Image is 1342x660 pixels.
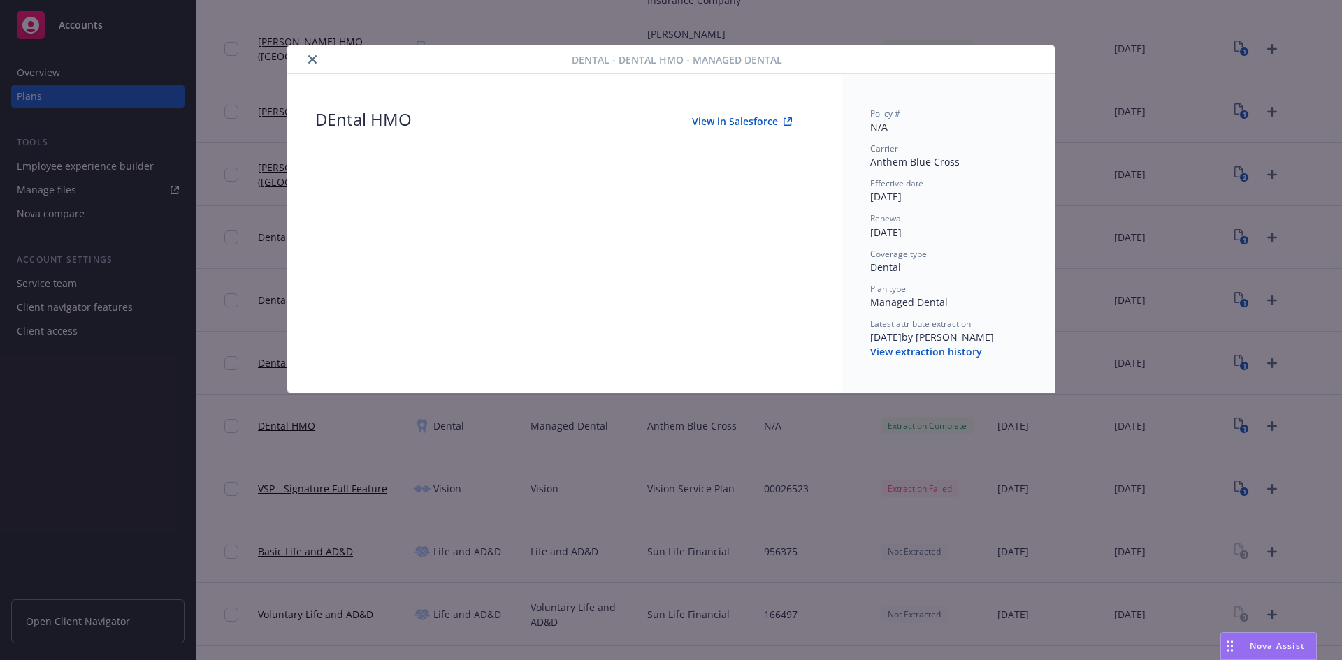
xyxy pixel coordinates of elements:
div: N/A [870,119,1027,134]
button: View extraction history [870,345,982,359]
span: Plan type [870,283,906,295]
div: Managed Dental [870,295,1027,309]
div: [DATE] [870,225,1027,240]
button: View in Salesforce [670,108,814,135]
span: Coverage type [870,248,927,260]
div: [DATE] [870,189,1027,204]
div: Anthem Blue Cross [870,154,1027,169]
span: Policy # [870,108,900,119]
button: Nova Assist [1220,632,1317,660]
span: Renewal [870,212,903,224]
span: Carrier [870,142,898,154]
div: Dental [870,260,1027,274]
div: Drag to move [1221,633,1239,659]
div: [DATE] by [PERSON_NAME] [870,330,1027,344]
div: DEntal HMO [315,108,412,135]
button: close [304,51,321,68]
span: Nova Assist [1250,640,1305,652]
span: Dental - DEntal HMO - Managed Dental [572,52,782,67]
span: Effective date [870,177,923,189]
span: Latest attribute extraction [870,318,971,330]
